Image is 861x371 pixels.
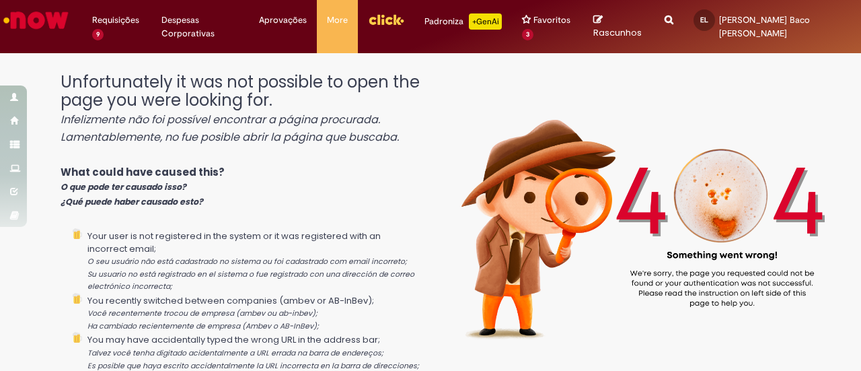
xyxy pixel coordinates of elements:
[61,129,399,145] i: Lamentablemente, no fue posible abrir la página que buscaba.
[719,14,810,39] span: [PERSON_NAME] Baco [PERSON_NAME]
[161,13,239,40] span: Despesas Corporativas
[87,321,319,331] i: Ha cambiado recientemente de empresa (Ambev o AB-InBev);
[61,73,421,145] h1: Unfortunately it was not possible to open the page you were looking for.
[87,269,414,292] i: Su usuario no está registrado en el sistema o fue registrado con una dirección de correo electrón...
[593,26,642,39] span: Rascunhos
[533,13,570,27] span: Favoritos
[87,348,383,358] i: Talvez você tenha digitado acidentalmente a URL errada na barra de endereços;
[1,7,71,34] img: ServiceNow
[259,13,307,27] span: Aprovações
[61,165,421,208] p: What could have caused this?
[92,29,104,40] span: 9
[522,29,533,40] span: 3
[61,112,380,127] i: Infelizmente não foi possível encontrar a página procurada.
[469,13,502,30] p: +GenAi
[700,15,708,24] span: EL
[87,257,407,267] i: O seu usuário não está cadastrado no sistema ou foi cadastrado com email incorreto;
[92,13,139,27] span: Requisições
[87,308,317,318] i: Você recentemente trocou de empresa (ambev ou ab-inbev);
[420,60,861,368] img: 404_ambev_new.png
[87,228,421,293] li: Your user is not registered in the system or it was registered with an incorrect email;
[61,196,203,207] i: ¿Qué puede haber causado esto?
[87,293,421,333] li: You recently switched between companies (ambev or AB-InBev);
[593,14,644,39] a: Rascunhos
[368,9,404,30] img: click_logo_yellow_360x200.png
[61,181,186,193] i: O que pode ter causado isso?
[327,13,348,27] span: More
[424,13,502,30] div: Padroniza
[87,361,419,371] i: Es posible que haya escrito accidentalmente la URL incorrecta en la barra de direcciones;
